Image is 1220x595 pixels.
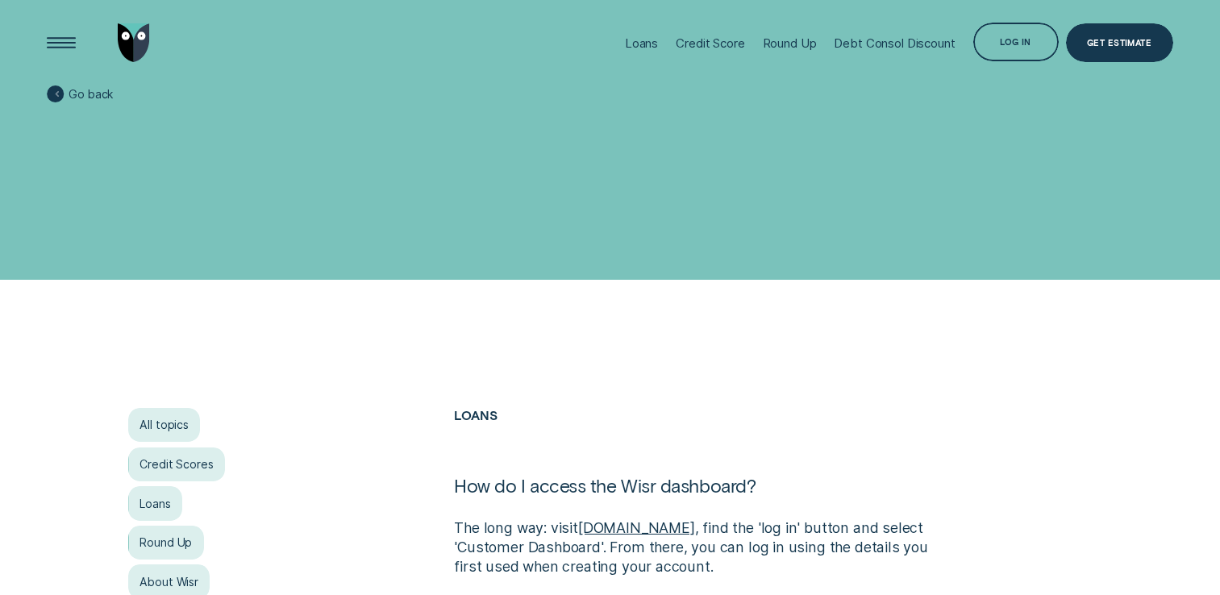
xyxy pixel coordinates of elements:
a: [DOMAIN_NAME] [578,519,695,536]
div: Credit Score [676,35,744,51]
a: All topics [128,408,200,442]
a: Round Up [128,526,203,560]
a: Get Estimate [1066,23,1173,62]
span: Go back [69,87,113,102]
div: Debt Consol Discount [834,35,955,51]
button: Open Menu [42,23,81,62]
h1: How do I access the Wisr dashboard? [454,474,928,518]
a: Loans [454,407,497,422]
a: Loans [128,486,182,520]
a: Go back [47,85,113,102]
img: Wisr [118,23,150,62]
button: Log in [973,23,1059,61]
div: Round Up [763,35,817,51]
a: Credit Scores [128,447,224,481]
div: Loans [625,35,658,51]
h2: Loans [454,408,928,474]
